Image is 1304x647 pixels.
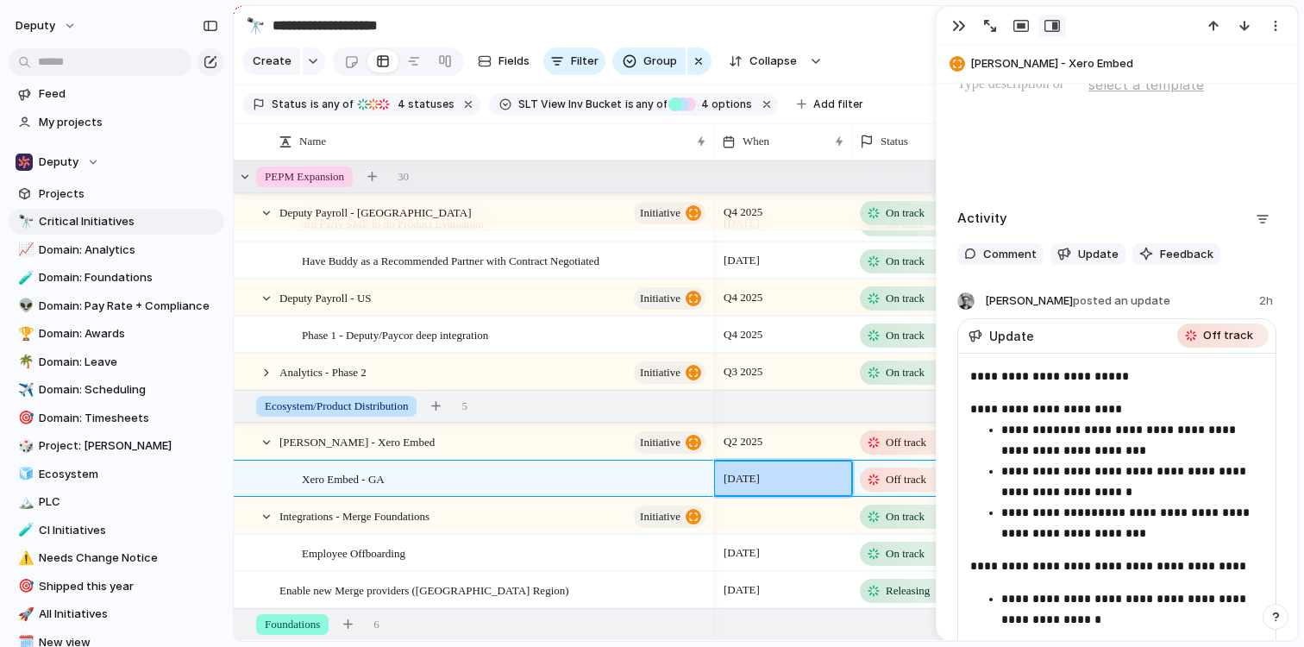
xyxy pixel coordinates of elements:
span: initiative [640,430,680,455]
span: Off track [886,434,926,451]
span: Add filter [813,97,863,112]
span: Q3 2025 [719,361,767,382]
span: Domain: Analytics [39,242,218,259]
div: 🎯 [18,576,30,596]
div: 🌴Domain: Leave [9,349,224,375]
button: Collapse [718,47,806,75]
button: 🎯 [16,410,33,427]
button: 🌴 [16,354,33,371]
span: statuses [392,97,455,112]
a: 📈Domain: Analytics [9,237,224,263]
span: initiative [640,201,680,225]
span: Phase 1 - Deputy/Paycor deep integration [302,324,488,344]
div: 🔭 [246,14,265,37]
div: 🏔️ [18,493,30,512]
span: Ecosystem/Product Distribution [265,398,408,415]
button: 🏔️ [16,493,33,511]
div: 🔭 [18,212,30,232]
a: Projects [9,181,224,207]
button: Comment [957,243,1044,266]
button: 🧪 [16,269,33,286]
div: 🚀 [18,605,30,625]
button: select a template [1086,72,1207,97]
span: On track [886,508,925,525]
span: Status [881,133,908,150]
span: Employee Offboarding [302,543,405,562]
span: Create [253,53,292,70]
span: Releasing [886,582,930,600]
button: 4 options [668,95,755,114]
div: 🏆 [18,324,30,344]
button: 👽 [16,298,33,315]
span: Shipped this year [39,578,218,595]
button: 🧊 [16,466,33,483]
span: Domain: Scheduling [39,381,218,399]
span: Feedback [1160,246,1213,263]
span: Q4 2025 [719,287,767,308]
a: ✈️Domain: Scheduling [9,377,224,403]
span: 2h [1259,292,1276,310]
span: [PERSON_NAME] [985,292,1170,310]
span: 4 [392,97,408,110]
span: Filter [571,53,599,70]
button: Feedback [1132,243,1220,266]
button: Group [612,47,686,75]
span: 5 [461,398,467,415]
button: 4 statuses [354,95,458,114]
button: initiative [634,506,705,528]
span: Domain: Leave [39,354,218,371]
a: 🏆Domain: Awards [9,321,224,347]
span: [PERSON_NAME] - Xero Embed [970,55,1289,72]
span: Deputy [39,154,78,171]
span: Name [299,133,326,150]
button: 🔭 [241,12,269,40]
span: initiative [640,505,680,529]
button: Filter [543,47,605,75]
span: Q2 2025 [719,431,767,452]
span: Off track [886,471,926,488]
span: [DATE] [719,468,764,489]
div: ⚠️ [18,549,30,568]
span: any of [319,97,353,112]
span: Comment [983,246,1037,263]
a: 🧪CI Initiatives [9,518,224,543]
span: [DATE] [719,580,764,600]
span: [DATE] [719,543,764,563]
button: 🏆 [16,325,33,342]
span: Xero Embed - GA [302,468,385,488]
button: isany of [307,95,356,114]
span: is [310,97,319,112]
span: Update [1078,246,1119,263]
span: options [696,97,752,112]
span: [DATE] [719,250,764,271]
span: Have Buddy as a Recommended Partner with Contract Negotiated [302,250,599,270]
span: [PERSON_NAME] - Xero Embed [279,431,435,451]
div: 🧪 [18,520,30,540]
button: 📈 [16,242,33,259]
button: ⚠️ [16,550,33,567]
div: 🧊Ecosystem [9,462,224,487]
button: 🎯 [16,578,33,595]
a: 👽Domain: Pay Rate + Compliance [9,293,224,319]
span: Q4 2025 [719,202,767,223]
div: 🚀All Initiatives [9,601,224,627]
div: ⚠️Needs Change Notice [9,545,224,571]
span: initiative [640,286,680,311]
span: Domain: Pay Rate + Compliance [39,298,218,315]
div: 🏔️PLC [9,489,224,515]
span: On track [886,253,925,270]
h2: Activity [957,209,1007,229]
span: Group [643,53,677,70]
div: 🧪Domain: Foundations [9,265,224,291]
span: Projects [39,185,218,203]
span: Collapse [749,53,797,70]
span: 6 [373,616,379,633]
span: deputy [16,17,55,35]
span: posted an update [1073,293,1170,307]
button: Update [1050,243,1125,266]
a: 🔭Critical Initiatives [9,209,224,235]
a: 🎯Shipped this year [9,574,224,600]
span: Domain: Awards [39,325,218,342]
